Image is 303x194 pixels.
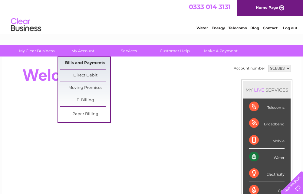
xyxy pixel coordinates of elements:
[60,57,110,69] a: Bills and Payments
[150,45,200,57] a: Customer Help
[229,26,247,30] a: Telecoms
[212,26,225,30] a: Energy
[189,3,231,11] a: 0333 014 3131
[249,132,285,149] div: Mobile
[243,81,291,99] div: MY SERVICES
[9,3,295,29] div: Clear Business is a trading name of Verastar Limited (registered in [GEOGRAPHIC_DATA] No. 3667643...
[250,26,259,30] a: Blog
[263,26,278,30] a: Contact
[60,70,110,82] a: Direct Debit
[249,115,285,132] div: Broadband
[11,16,41,34] img: logo.png
[60,82,110,94] a: Moving Premises
[12,45,62,57] a: My Clear Business
[249,149,285,165] div: Water
[60,94,110,106] a: E-Billing
[253,87,265,93] div: LIVE
[232,63,267,73] td: Account number
[58,45,108,57] a: My Account
[60,108,110,120] a: Paper Billing
[196,26,208,30] a: Water
[196,45,246,57] a: Make A Payment
[249,165,285,182] div: Electricity
[283,26,297,30] a: Log out
[104,45,154,57] a: Services
[249,99,285,115] div: Telecoms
